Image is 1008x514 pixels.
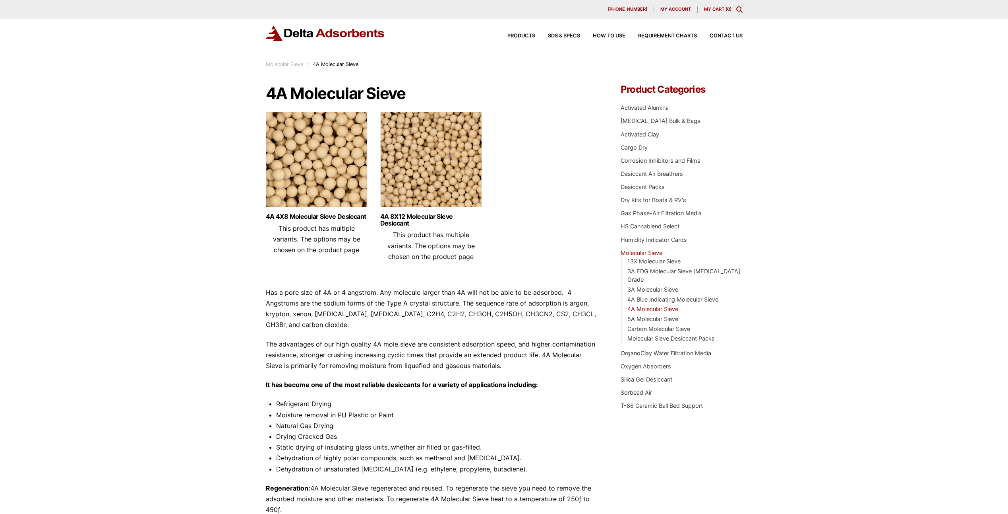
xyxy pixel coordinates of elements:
[276,431,597,442] li: Drying Cracked Gas
[548,33,580,39] span: SDS & SPECS
[495,33,535,39] a: Products
[621,157,700,164] a: Corrosion Inhibitors and Films
[266,381,538,389] strong: It has become one of the most reliable desiccants for a variety of applications including:
[266,25,385,41] img: Delta Adsorbents
[727,6,730,12] span: 0
[627,325,690,332] a: Carbon Molecular Sieve
[535,33,580,39] a: SDS & SPECS
[266,85,597,102] h1: 4A Molecular Sieve
[608,7,647,12] span: [PHONE_NUMBER]
[621,183,665,190] a: Desiccant Packs
[627,335,715,342] a: Molecular Sieve Desiccant Packs
[621,376,672,383] a: Silica Gel Desiccant
[627,296,718,303] a: 4A Blue Indicating Molecular Sieve
[266,287,597,331] p: Has a pore size of 4A or 4 angstrom. Any molecule larger than 4A will not be able to be adsorbed....
[736,6,743,13] div: Toggle Modal Content
[621,144,648,151] a: Cargo Dry
[276,453,597,463] li: Dehydration of highly polar compounds, such as methanol and [MEDICAL_DATA].
[307,61,309,67] span: :
[380,213,482,227] a: 4A 8X12 Molecular Sieve Desiccant
[276,421,597,431] li: Natural Gas Drying
[621,170,683,177] a: Desiccant Air Breathers
[621,249,662,256] a: Molecular Sieve
[621,104,669,111] a: Activated Alumina
[276,410,597,421] li: Moisture removal in PU Plastic or Paint
[638,33,697,39] span: Requirement Charts
[704,6,731,12] a: My Cart (0)
[710,33,743,39] span: Contact Us
[621,117,700,124] a: [MEDICAL_DATA] Bulk & Bags
[621,236,687,243] a: Humidity Indicator Cards
[387,231,475,260] span: This product has multiple variants. The options may be chosen on the product page
[627,258,681,265] a: 13X Molecular Sieve
[660,7,691,12] span: My account
[266,484,310,492] strong: Regeneration:
[625,33,697,39] a: Requirement Charts
[593,33,625,39] span: How to Use
[602,6,654,13] a: [PHONE_NUMBER]
[266,61,303,67] a: Molecular Sieve
[654,6,698,13] a: My account
[627,306,678,312] a: 4A Molecular Sieve
[621,223,679,230] a: HS Cannablend Select
[621,350,711,356] a: OrganoClay Water Filtration Media
[580,33,625,39] a: How to Use
[627,286,678,293] a: 3A Molecular Sieve
[266,339,597,372] p: The advantages of our high quality 4A mole sieve are consistent adsorption speed, and higher cont...
[266,213,368,220] a: 4A 4X8 Molecular Sieve Desiccant
[621,402,703,409] a: T-86 Ceramic Ball Bed Support
[276,442,597,453] li: Static drying of insulating glass units, whether air filled or gas-filled.
[621,197,686,203] a: Dry Kits for Boats & RV's
[697,33,743,39] a: Contact Us
[627,268,740,283] a: 3A EDG Molecular Sieve [MEDICAL_DATA] Grade
[507,33,535,39] span: Products
[621,363,671,370] a: Oxygen Absorbers
[276,399,597,409] li: Refrigerant Drying
[313,61,358,67] span: 4A Molecular Sieve
[621,210,702,216] a: Gas Phase-Air Filtration Media
[276,464,597,475] li: Dehydration of unsaturated [MEDICAL_DATA] (e.g. ethylene, propylene, butadiene).
[273,224,360,254] span: This product has multiple variants. The options may be chosen on the product page
[621,131,659,138] a: Activated Clay
[621,85,742,94] h4: Product Categories
[627,315,678,322] a: 5A Molecular Sieve
[621,389,652,396] a: Sorbead Air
